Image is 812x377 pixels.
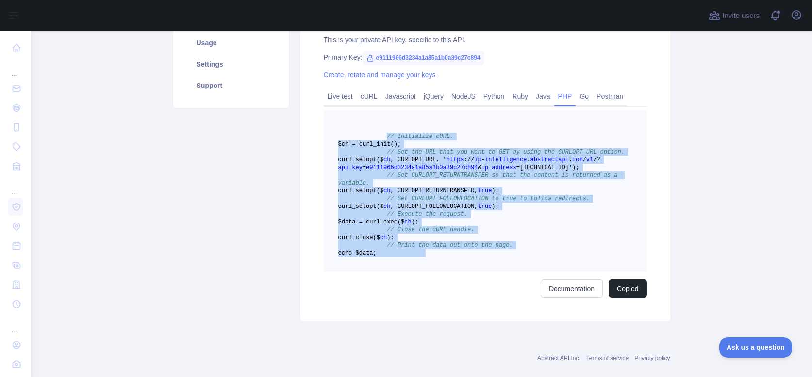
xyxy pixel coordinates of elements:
span: ip [474,156,481,163]
div: This is your private API key, specific to this API. [324,35,647,45]
iframe: Toggle Customer Support [719,337,793,358]
span: ch [383,203,390,210]
a: Go [576,88,593,104]
a: jQuery [420,88,447,104]
span: ch [383,156,390,163]
span: curl [338,188,352,194]
span: $data = curl [338,219,380,225]
span: // Print the data out onto the page. [387,242,513,249]
button: Copied [609,279,646,298]
span: curl [338,203,352,210]
span: https [447,156,464,163]
span: & [478,164,481,171]
a: Documentation [541,279,603,298]
a: PHP [554,88,576,104]
span: , CURLOPT_URL, ' [391,156,447,163]
div: Primary Key: [324,52,647,62]
span: / [593,156,597,163]
span: ch [404,219,411,225]
span: // Execute the request. [387,211,467,218]
span: ; [496,203,499,210]
span: e9111966d3234a1a85a1b0a39c27c894 [366,164,478,171]
a: Privacy policy [634,355,670,361]
span: curl [338,234,352,241]
a: Javascript [381,88,420,104]
div: ... [8,58,23,78]
span: _exec($ [380,219,404,225]
a: cURL [357,88,381,104]
span: // Set the URL that you want to GET by using the CURLOPT_URL option. [387,149,625,155]
span: Invite users [722,10,760,21]
span: ip_address [481,164,516,171]
span: _setopt($ [352,156,383,163]
span: e9111966d3234a1a85a1b0a39c27c894 [363,51,484,65]
span: ch [383,188,390,194]
a: Settings [185,53,277,75]
span: / [467,156,471,163]
span: , CURLOPT_RETURNTRANSFER, [391,188,478,194]
span: // Set CURLOPT_RETURNTRANSFER so that the content is returned as a variable. [338,172,621,187]
span: _close($ [352,234,380,241]
span: $ch = curl [338,141,373,148]
span: curl [338,156,352,163]
span: ) [387,234,390,241]
span: ) [412,219,415,225]
span: / [583,156,586,163]
span: . [569,156,572,163]
span: ; [415,219,418,225]
span: com [572,156,583,163]
span: // Set CURLOPT_FOLLOWLOCATION to true to follow redirects. [387,195,590,202]
span: echo $data; [338,250,377,257]
span: , CURLOPT_FOLLOWLOCATION, [391,203,478,210]
span: - [481,156,485,163]
a: Abstract API Inc. [537,355,580,361]
a: Support [185,75,277,96]
span: _setopt($ [352,188,383,194]
span: ; [496,188,499,194]
span: ; [391,234,394,241]
a: Create, rotate and manage your keys [324,71,436,79]
div: ... [8,177,23,196]
div: ... [8,315,23,334]
span: ch [380,234,387,241]
a: Terms of service [586,355,629,361]
span: ; [576,164,579,171]
span: v1 [586,156,593,163]
a: Postman [593,88,627,104]
span: // Close the cURL handle. [387,226,474,233]
span: ; [398,141,401,148]
span: // Initialize cURL. [387,133,453,140]
span: ? [597,156,600,163]
span: true [478,188,492,194]
a: Java [532,88,554,104]
span: ) [492,203,495,210]
span: true [478,203,492,210]
button: Invite users [707,8,762,23]
span: : [464,156,467,163]
span: / [471,156,474,163]
span: api_key [338,164,363,171]
span: intelligence [485,156,527,163]
span: _setopt($ [352,203,383,210]
span: _init() [373,141,398,148]
span: = [363,164,366,171]
a: Ruby [508,88,532,104]
a: NodeJS [447,88,480,104]
span: ) [492,188,495,194]
a: Python [480,88,509,104]
span: abstractapi [530,156,569,163]
a: Live test [324,88,357,104]
a: Usage [185,32,277,53]
span: . [527,156,530,163]
span: =[TECHNICAL_ID]') [516,164,576,171]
